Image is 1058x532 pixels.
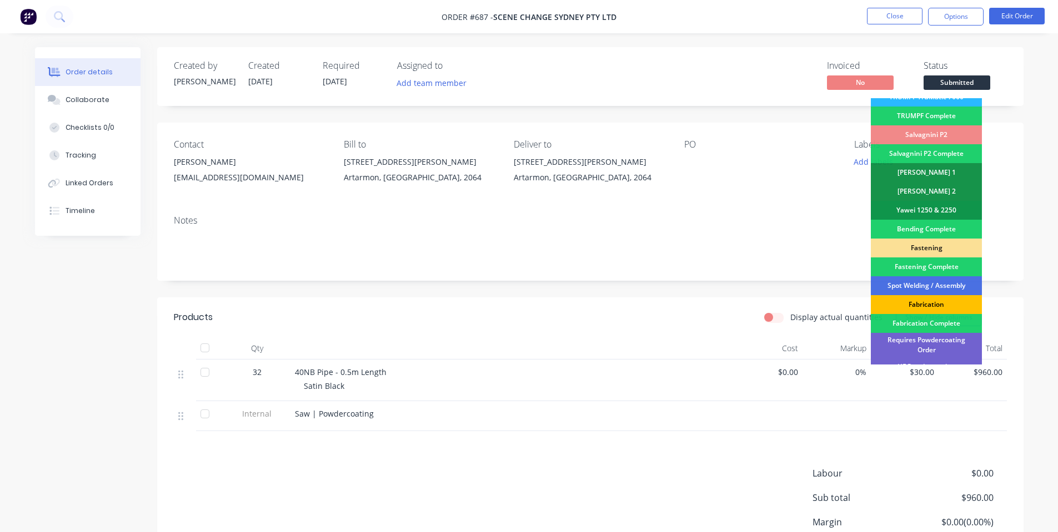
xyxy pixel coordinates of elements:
span: $0.00 [739,366,799,378]
span: No [827,75,894,89]
button: Checklists 0/0 [35,114,141,141]
div: [STREET_ADDRESS][PERSON_NAME] [344,154,496,170]
span: 32 [253,366,262,378]
div: Linked Orders [66,178,113,188]
button: Linked Orders [35,169,141,197]
div: Cost [735,337,803,359]
button: Add team member [397,75,473,90]
div: Created [248,60,309,71]
div: Bending Complete [871,220,982,239]
span: Order #687 - [442,12,493,22]
div: Fastening Complete [871,257,982,276]
button: Collaborate [35,86,141,114]
span: [DATE] [323,76,347,87]
button: Tracking [35,141,141,169]
div: Fabrication [871,295,982,314]
div: PO [684,139,836,150]
div: Markup [803,337,871,359]
span: Saw | Powdercoating [295,408,374,419]
div: Qty [224,337,290,359]
div: Salvagnini P2 [871,125,982,144]
button: Close [867,8,922,24]
div: [PERSON_NAME] 2 [871,182,982,201]
div: [PERSON_NAME] 1 [871,163,982,182]
span: Labour [813,467,911,480]
button: Options [928,8,984,26]
div: Requires Powdercoating Order [871,333,982,357]
div: Invoiced [827,60,910,71]
div: Status [924,60,1007,71]
div: Tracking [66,150,96,160]
div: HF Powdercoating [871,357,982,376]
span: $960.00 [911,491,993,504]
span: Sub total [813,491,911,504]
div: Spot Welding / Assembly [871,276,982,295]
span: $960.00 [943,366,1002,378]
div: Required [323,60,384,71]
span: 40NB Pipe - 0.5m Length [295,367,387,377]
div: Salvagnini P2 Complete [871,144,982,163]
label: Display actual quantities [790,311,882,323]
button: Add team member [390,75,472,90]
img: Factory [20,8,37,25]
div: Artarmon, [GEOGRAPHIC_DATA], 2064 [344,170,496,185]
div: [STREET_ADDRESS][PERSON_NAME] [514,154,666,170]
div: Labels [854,139,1006,150]
div: Notes [174,215,1007,226]
div: Assigned to [397,60,508,71]
div: [PERSON_NAME][EMAIL_ADDRESS][DOMAIN_NAME] [174,154,326,190]
span: Internal [228,408,286,419]
div: Order details [66,67,113,77]
div: [STREET_ADDRESS][PERSON_NAME]Artarmon, [GEOGRAPHIC_DATA], 2064 [344,154,496,190]
div: [STREET_ADDRESS][PERSON_NAME]Artarmon, [GEOGRAPHIC_DATA], 2064 [514,154,666,190]
span: 0% [807,366,866,378]
div: [EMAIL_ADDRESS][DOMAIN_NAME] [174,170,326,185]
div: Deliver to [514,139,666,150]
div: Created by [174,60,235,71]
div: Contact [174,139,326,150]
div: Artarmon, [GEOGRAPHIC_DATA], 2064 [514,170,666,185]
div: Fabrication Complete [871,314,982,333]
span: [DATE] [248,76,273,87]
button: Edit Order [989,8,1045,24]
button: Order details [35,58,141,86]
div: Products [174,311,213,324]
span: Margin [813,515,911,529]
div: [PERSON_NAME] [174,154,326,170]
div: Fastening [871,239,982,257]
span: Satin Black [304,381,344,391]
div: Yawei 1250 & 2250 [871,201,982,220]
span: $30.00 [875,366,935,378]
div: Timeline [66,206,95,216]
div: Bill to [344,139,496,150]
button: Timeline [35,197,141,225]
div: TRUMPF Complete [871,107,982,125]
span: $0.00 [911,467,993,480]
span: Submitted [924,75,990,89]
span: $0.00 ( 0.00 %) [911,515,993,529]
div: Collaborate [66,95,109,105]
div: [PERSON_NAME] [174,75,235,87]
button: Add labels [848,154,899,169]
div: Checklists 0/0 [66,123,114,133]
span: Scene Change Sydney Pty Ltd [493,12,616,22]
button: Submitted [924,75,990,92]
